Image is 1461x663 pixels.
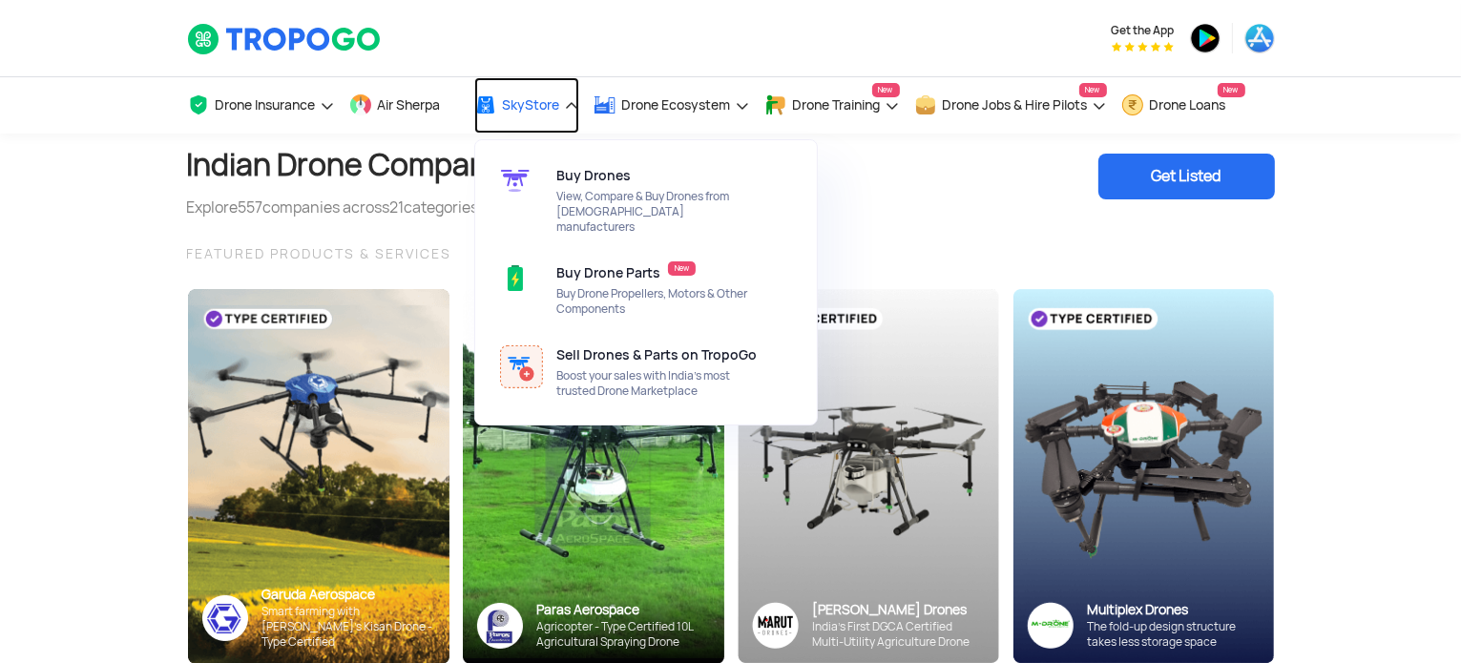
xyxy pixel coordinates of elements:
[1150,97,1226,113] span: Drone Loans
[1244,23,1275,53] img: ic_appstore.png
[556,168,631,183] span: Buy Drones
[216,97,316,113] span: Drone Insurance
[813,601,985,619] div: [PERSON_NAME] Drones
[1079,83,1107,97] span: New
[1088,619,1260,650] div: The fold-up design structure takes less storage space
[914,77,1107,134] a: Drone Jobs & Hire PilotsNew
[487,331,805,413] a: Sell Drones & Parts on TropoGoBoost your sales with India’s most trusted Drone Marketplace
[738,289,999,663] img: bg_marut_sky.png
[622,97,731,113] span: Drone Ecosystem
[556,368,758,399] span: Boost your sales with India’s most trusted Drone Marketplace
[537,601,710,619] div: Paras Aerospace
[477,603,523,649] img: paras-logo-banner.png
[503,97,560,113] span: SkyStore
[537,619,710,650] div: Agricopter - Type Certified 10L Agricultural Spraying Drone
[262,586,435,604] div: Garuda Aerospace
[943,97,1088,113] span: Drone Jobs & Hire Pilots
[1098,154,1275,199] div: Get Listed
[764,77,900,134] a: Drone TrainingNew
[500,166,531,197] img: ic_drone_skystore.svg
[594,77,750,134] a: Drone Ecosystem
[187,134,530,197] h1: Indian Drone Companies
[1121,77,1245,134] a: Drone LoansNew
[487,152,805,249] a: Buy DronesView, Compare & Buy Drones from [DEMOGRAPHIC_DATA] manufacturers
[202,595,248,641] img: ic_garuda_sky.png
[556,265,660,280] span: Buy Drone Parts
[752,602,799,649] img: Group%2036313.png
[349,77,460,134] a: Air Sherpa
[1088,601,1260,619] div: Multiplex Drones
[474,77,579,134] a: SkyStore
[378,97,441,113] span: Air Sherpa
[500,345,543,388] img: ic_enlist_skystore.svg
[390,197,405,218] span: 21
[872,83,900,97] span: New
[1190,23,1221,53] img: ic_playstore.png
[239,197,263,218] span: 557
[668,261,696,276] span: New
[1112,42,1174,52] img: App Raking
[556,189,758,235] span: View, Compare & Buy Drones from [DEMOGRAPHIC_DATA] manufacturers
[1218,83,1245,97] span: New
[556,286,758,317] span: Buy Drone Propellers, Motors & Other Components
[500,263,531,294] img: ic_droneparts.svg
[487,249,805,331] a: Buy Drone PartsNewBuy Drone Propellers, Motors & Other Components
[187,77,335,134] a: Drone Insurance
[187,197,530,219] div: Explore companies across categories
[262,604,435,650] div: Smart farming with [PERSON_NAME]’s Kisan Drone - Type Certified
[813,619,985,650] div: India’s First DGCA Certified Multi-Utility Agriculture Drone
[1027,602,1074,649] img: ic_multiplex_sky.png
[793,97,881,113] span: Drone Training
[1112,23,1175,38] span: Get the App
[187,242,1275,265] div: FEATURED PRODUCTS & SERVICES
[187,23,383,55] img: TropoGo Logo
[556,347,757,363] span: Sell Drones & Parts on TropoGo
